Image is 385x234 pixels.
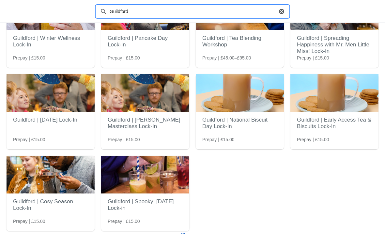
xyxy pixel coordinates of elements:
input: Search [109,6,277,17]
img: Guildford | Cosy Season Lock-In [7,156,95,193]
img: Guildford | National Biscuit Day Lock-In [196,74,284,112]
span: Prepay | £15.00 [13,136,45,143]
span: Prepay | £15.00 [297,55,329,61]
span: Prepay | £15.00 [108,218,140,225]
h2: Guildford | National Biscuit Day Lock-In [202,113,277,133]
h2: Guildford | Pancake Day Lock-In [108,32,183,51]
span: Prepay | £45.00–£95.00 [202,55,251,61]
button: Clear [278,8,285,15]
h2: Guildford | Tea Blending Workshop [202,32,277,51]
img: Guildford | Spooky! Halloween Lock-in [101,156,189,193]
span: Prepay | £15.00 [13,55,45,61]
h2: Guildford | [DATE] Lock-In [13,113,88,126]
span: Prepay | £15.00 [108,136,140,143]
img: Guildford | Early Access Tea & Biscuits Lock-In [290,74,378,112]
span: Prepay | £15.00 [297,136,329,143]
h2: Guildford | Early Access Tea & Biscuits Lock-In [297,113,372,133]
h2: Guildford | Cosy Season Lock-In [13,195,88,215]
img: Guildford | Earl Grey Masterclass Lock-In [101,74,189,112]
h2: Guildford | Spooky! [DATE] Lock-in [108,195,183,215]
span: Prepay | £15.00 [13,218,45,225]
h2: Guildford | Winter Wellness Lock-In [13,32,88,51]
span: Prepay | £15.00 [202,136,235,143]
h2: Guildford | Spreading Happiness with Mr. Men Little Miss! Lock-In [297,32,372,58]
img: Guildford | Easter Lock-In [7,74,95,112]
span: Prepay | £15.00 [108,55,140,61]
h2: Guildford | [PERSON_NAME] Masterclass Lock-In [108,113,183,133]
